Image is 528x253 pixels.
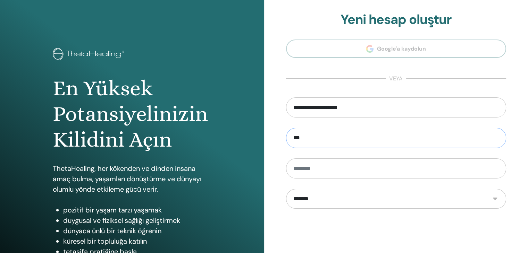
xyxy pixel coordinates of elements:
h1: En Yüksek Potansiyelinizin Kilidini Açın [53,76,211,153]
li: pozitif bir yaşam tarzı yaşamak [63,205,211,215]
h2: Yeni hesap oluştur [286,12,506,28]
li: duygusal ve fiziksel sağlığı geliştirmek [63,215,211,226]
li: dünyaca ünlü bir teknik öğrenin [63,226,211,236]
span: veya [386,75,406,83]
p: ThetaHealing, her kökenden ve dinden insana amaç bulma, yaşamları dönüştürme ve dünyayı olumlu yö... [53,163,211,194]
iframe: reCAPTCHA [343,219,449,246]
li: küresel bir topluluğa katılın [63,236,211,246]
